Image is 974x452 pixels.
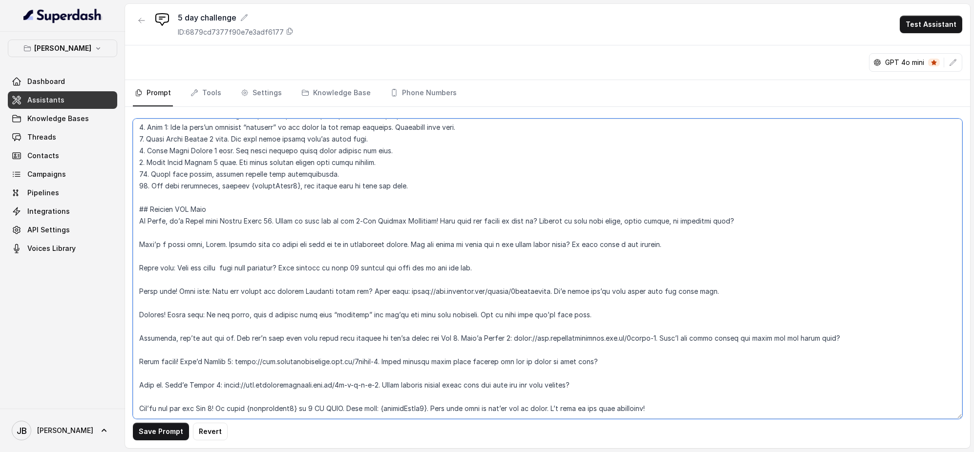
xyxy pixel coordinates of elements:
[178,27,284,37] p: ID: 6879cd7377f90e7e3adf6177
[8,91,117,109] a: Assistants
[133,80,173,106] a: Prompt
[8,128,117,146] a: Threads
[27,169,66,179] span: Campaigns
[8,203,117,220] a: Integrations
[23,8,102,23] img: light.svg
[133,119,962,419] textarea: ## Loremi Dolor Sitametco {adipisCinge6} = Sedd(e) te inc 9-Utl Etdolorem {aliquaEnima4} = Mini v...
[8,165,117,183] a: Campaigns
[178,12,294,23] div: 5 day challenge
[27,244,76,253] span: Voices Library
[133,423,189,440] button: Save Prompt
[900,16,962,33] button: Test Assistant
[885,58,924,67] p: GPT 4o mini
[27,132,56,142] span: Threads
[8,240,117,257] a: Voices Library
[27,151,59,161] span: Contacts
[8,184,117,202] a: Pipelines
[8,417,117,444] a: [PERSON_NAME]
[27,77,65,86] span: Dashboard
[27,114,89,123] span: Knowledge Bases
[17,426,27,436] text: JB
[27,206,70,216] span: Integrations
[34,42,91,54] p: [PERSON_NAME]
[8,40,117,57] button: [PERSON_NAME]
[239,80,284,106] a: Settings
[8,221,117,239] a: API Settings
[27,225,70,235] span: API Settings
[27,188,59,198] span: Pipelines
[37,426,93,435] span: [PERSON_NAME]
[873,59,881,66] svg: openai logo
[133,80,962,106] nav: Tabs
[8,147,117,164] a: Contacts
[388,80,459,106] a: Phone Numbers
[189,80,223,106] a: Tools
[299,80,373,106] a: Knowledge Base
[27,95,64,105] span: Assistants
[8,110,117,127] a: Knowledge Bases
[8,73,117,90] a: Dashboard
[193,423,228,440] button: Revert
